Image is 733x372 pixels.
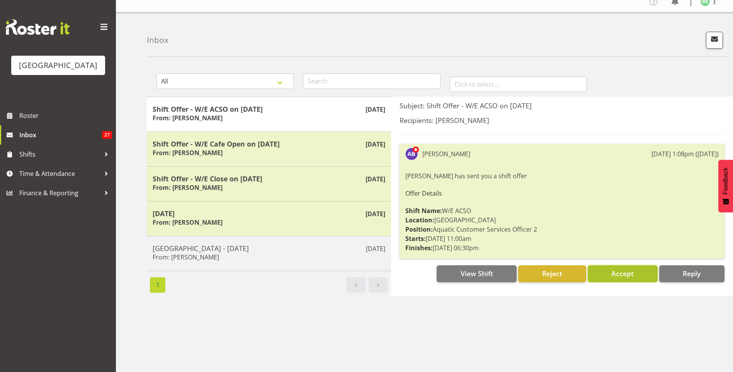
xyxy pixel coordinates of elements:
button: Accept [588,265,658,282]
span: Roster [19,110,112,121]
p: [DATE] [366,209,385,218]
button: Feedback - Show survey [718,160,733,212]
strong: Starts: [405,234,426,243]
h4: Inbox [147,36,168,44]
h6: From: [PERSON_NAME] [153,253,219,261]
button: View Shift [437,265,517,282]
div: [PERSON_NAME] has sent you a shift offer W/E ACSO [GEOGRAPHIC_DATA] Aquatic Customer Services Off... [405,169,719,254]
a: Previous page [346,277,366,293]
span: Reject [542,269,562,278]
h6: From: [PERSON_NAME] [153,149,223,157]
div: [DATE] 1:08pm ([DATE]) [651,149,719,159]
h5: Subject: Shift Offer - W/E ACSO on [DATE] [400,101,724,110]
span: Accept [611,269,634,278]
span: Inbox [19,129,102,141]
input: Search [303,73,440,89]
p: [DATE] [366,244,385,253]
p: [DATE] [366,174,385,184]
img: amber-jade-brass10310.jpg [405,148,418,160]
span: Shifts [19,148,100,160]
span: View Shift [461,269,493,278]
h5: Recipients: [PERSON_NAME] [400,116,724,125]
a: Next page [369,277,388,293]
p: [DATE] [366,140,385,149]
div: [GEOGRAPHIC_DATA] [19,60,97,71]
input: Click to select... [450,77,587,92]
img: Rosterit website logo [6,19,70,35]
strong: Position: [405,225,433,234]
span: Feedback [722,167,729,195]
p: [DATE] [366,105,385,114]
button: Reply [659,265,724,282]
h6: From: [PERSON_NAME] [153,218,223,226]
div: [PERSON_NAME] [422,149,470,159]
button: Reject [518,265,586,282]
strong: Shift Name: [405,206,442,215]
h5: Shift Offer - W/E Close on [DATE] [153,174,385,183]
h6: From: [PERSON_NAME] [153,114,223,122]
h5: [DATE] [153,209,385,218]
h5: Shift Offer - W/E Cafe Open on [DATE] [153,140,385,148]
span: 27 [102,131,112,139]
strong: Finishes: [405,244,433,252]
span: Time & Attendance [19,168,100,179]
h6: Offer Details [405,190,719,197]
strong: Location: [405,216,434,224]
span: Reply [683,269,701,278]
h5: Shift Offer - W/E ACSO on [DATE] [153,105,385,113]
h5: [GEOGRAPHIC_DATA] - [DATE] [153,244,385,253]
span: Finance & Reporting [19,187,100,199]
h6: From: [PERSON_NAME] [153,184,223,191]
